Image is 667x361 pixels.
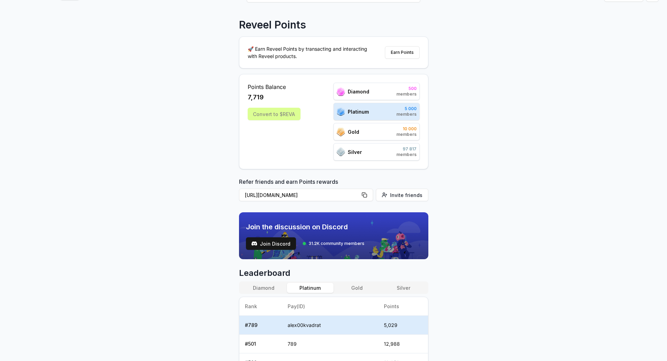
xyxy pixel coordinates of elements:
span: Diamond [348,88,369,95]
span: 500 [396,86,417,91]
th: Rank [239,297,282,316]
span: 97 817 [396,146,417,152]
th: Pay(ID) [282,297,378,316]
div: Refer friends and earn Points rewards [239,178,428,204]
span: members [396,132,417,137]
span: members [396,91,417,97]
span: 5 000 [396,106,417,112]
img: ranks_icon [337,87,345,96]
button: Gold [333,283,380,293]
span: Platinum [348,108,369,115]
button: Diamond [240,283,287,293]
button: Silver [380,283,427,293]
button: Earn Points [385,46,420,59]
span: members [396,112,417,117]
td: 789 [282,335,378,353]
img: ranks_icon [337,147,345,156]
td: # 501 [239,335,282,353]
span: 31.2K community members [308,241,364,246]
button: Invite friends [376,189,428,201]
img: ranks_icon [337,107,345,116]
button: Platinum [287,283,333,293]
th: Points [378,297,428,316]
td: 12,988 [378,335,428,353]
td: # 789 [239,316,282,335]
span: Join the discussion on Discord [246,222,364,232]
td: alex00kvadrat [282,316,378,335]
span: Silver [348,148,362,156]
p: Reveel Points [239,18,306,31]
span: 7,719 [248,92,264,102]
span: Invite friends [390,191,422,199]
span: members [396,152,417,157]
td: 5,029 [378,316,428,335]
span: Points Balance [248,83,300,91]
span: Leaderboard [239,268,428,279]
span: Join Discord [260,240,290,247]
span: Gold [348,128,359,136]
img: ranks_icon [337,128,345,136]
button: [URL][DOMAIN_NAME] [239,189,373,201]
a: testJoin Discord [246,237,296,250]
span: 10 000 [396,126,417,132]
img: test [252,241,257,246]
p: 🚀 Earn Reveel Points by transacting and interacting with Reveel products. [248,45,373,60]
img: discord_banner [239,212,428,259]
button: Join Discord [246,237,296,250]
